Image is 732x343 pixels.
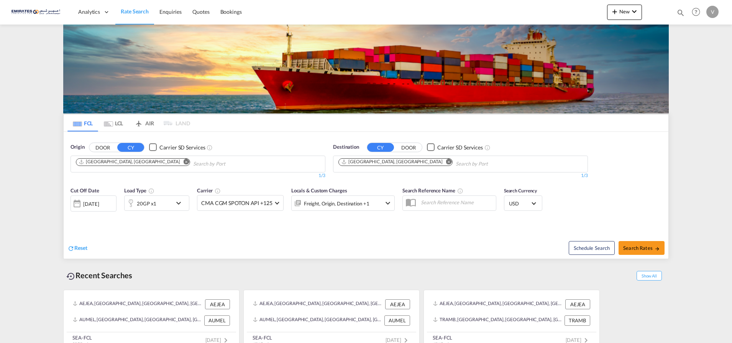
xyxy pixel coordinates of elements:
input: Search Reference Name [417,197,496,208]
md-checkbox: Checkbox No Ink [427,143,483,151]
input: Chips input. [456,158,528,170]
div: Carrier SD Services [159,144,205,151]
div: icon-magnify [676,8,685,20]
md-select: Select Currency: $ USDUnited States Dollar [508,198,538,209]
md-tab-item: LCL [98,115,129,131]
div: Jebel Ali, AEJEA [79,159,180,165]
div: icon-refreshReset [67,244,87,253]
div: Recent Searches [63,267,135,284]
div: AUMEL, Melbourne, Australia, Oceania, Oceania [253,315,382,325]
span: Reset [74,245,87,251]
div: TRAMB [565,315,590,325]
span: Show All [637,271,662,281]
div: Press delete to remove this chip. [79,159,181,165]
span: CMA CGM SPOTON API +125 [201,199,272,207]
span: Cut Off Date [71,187,99,194]
md-icon: icon-arrow-right [655,246,660,251]
div: 20GP x1icon-chevron-down [124,195,189,211]
button: Remove [178,159,190,166]
span: [DATE] [386,337,410,343]
div: 20GP x1 [137,198,156,209]
div: Freight Origin Destination Factory Stuffing [304,198,369,209]
div: [DATE] [71,195,117,212]
span: Origin [71,143,84,151]
div: AEJEA, Jebel Ali, United Arab Emirates, Middle East, Middle East [253,299,383,309]
md-icon: The selected Trucker/Carrierwill be displayed in the rate results If the rates are from another f... [215,188,221,194]
span: Destination [333,143,359,151]
button: Note: By default Schedule search will only considerorigin ports, destination ports and cut off da... [569,241,615,255]
md-icon: icon-chevron-down [174,199,187,208]
span: New [610,8,639,15]
div: Freight Origin Destination Factory Stuffingicon-chevron-down [291,195,395,211]
md-icon: icon-refresh [67,245,74,252]
span: Locals & Custom Charges [291,187,347,194]
md-icon: icon-information-outline [148,188,154,194]
div: AUMEL, Melbourne, Australia, Oceania, Oceania [73,315,202,325]
div: Help [689,5,706,19]
span: [DATE] [205,337,230,343]
md-icon: Unchecked: Search for CY (Container Yard) services for all selected carriers.Checked : Search for... [484,144,491,151]
span: Analytics [78,8,100,16]
md-icon: icon-magnify [676,8,685,17]
button: CY [117,143,144,152]
button: DOOR [395,143,422,152]
div: OriginDOOR CY Checkbox No InkUnchecked: Search for CY (Container Yard) services for all selected ... [64,132,668,259]
span: [DATE] [566,337,591,343]
div: AEJEA [205,299,230,309]
span: Bookings [220,8,242,15]
div: 1/3 [71,172,325,179]
span: Search Rates [623,245,660,251]
div: SEA-FCL [253,334,272,341]
button: DOOR [89,143,116,152]
div: [DATE] [83,200,99,207]
span: Search Reference Name [402,187,463,194]
div: 1/3 [333,172,588,179]
span: Quotes [192,8,209,15]
div: Carrier SD Services [437,144,483,151]
span: Help [689,5,702,18]
md-icon: icon-chevron-down [383,199,392,208]
md-chips-wrap: Chips container. Use arrow keys to select chips. [75,156,269,170]
md-tab-item: FCL [67,115,98,131]
div: AEJEA [385,299,410,309]
div: AUMEL [384,315,410,325]
div: SEA-FCL [433,334,452,341]
div: Melbourne, AUMEL [341,159,442,165]
div: V [706,6,719,18]
span: Enquiries [159,8,182,15]
span: Search Currency [504,188,537,194]
md-icon: icon-backup-restore [66,272,75,281]
md-chips-wrap: Chips container. Use arrow keys to select chips. [337,156,532,170]
md-icon: Your search will be saved by the below given name [457,188,463,194]
span: Rate Search [121,8,149,15]
div: AUMEL [204,315,230,325]
div: AEJEA [565,299,590,309]
md-checkbox: Checkbox No Ink [149,143,205,151]
md-icon: icon-airplane [134,119,143,125]
md-icon: icon-chevron-down [630,7,639,16]
md-icon: Unchecked: Search for CY (Container Yard) services for all selected carriers.Checked : Search for... [207,144,213,151]
img: LCL+%26+FCL+BACKGROUND.png [63,25,669,113]
button: Search Ratesicon-arrow-right [619,241,665,255]
md-datepicker: Select [71,211,76,221]
div: TRAMB, Ambarli, Türkiye, South West Asia, Asia Pacific [433,315,563,325]
button: Remove [441,159,452,166]
button: CY [367,143,394,152]
div: SEA-FCL [72,334,92,341]
img: c67187802a5a11ec94275b5db69a26e6.png [11,3,63,21]
md-icon: icon-plus 400-fg [610,7,619,16]
div: AEJEA, Jebel Ali, United Arab Emirates, Middle East, Middle East [433,299,563,309]
md-pagination-wrapper: Use the left and right arrow keys to navigate between tabs [67,115,190,131]
span: Load Type [124,187,154,194]
div: Press delete to remove this chip. [341,159,444,165]
span: USD [509,200,530,207]
input: Chips input. [193,158,266,170]
div: AEJEA, Jebel Ali, United Arab Emirates, Middle East, Middle East [73,299,203,309]
md-tab-item: AIR [129,115,159,131]
button: icon-plus 400-fgNewicon-chevron-down [607,5,642,20]
span: Carrier [197,187,221,194]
